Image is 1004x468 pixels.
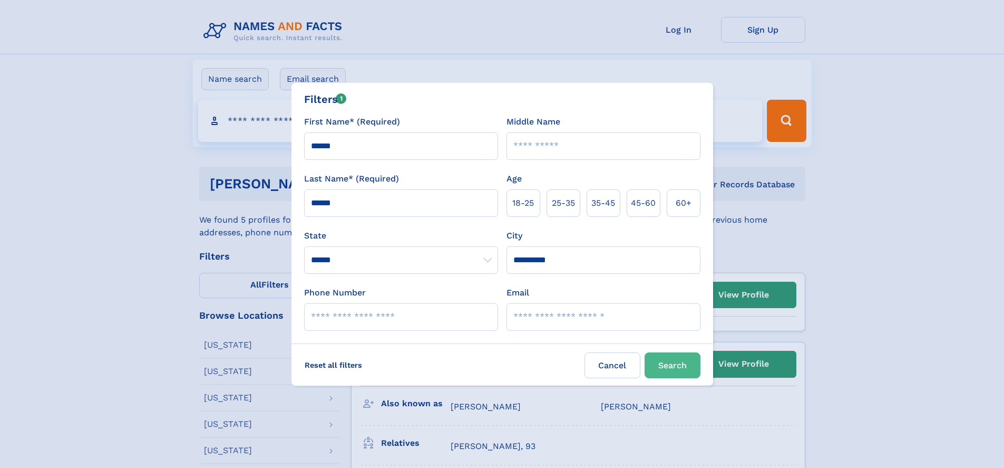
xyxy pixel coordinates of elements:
[506,230,522,242] label: City
[506,173,522,185] label: Age
[304,230,498,242] label: State
[645,352,700,378] button: Search
[506,116,560,128] label: Middle Name
[506,286,529,299] label: Email
[552,197,575,209] span: 25‑35
[304,91,347,107] div: Filters
[584,352,640,378] label: Cancel
[298,352,369,378] label: Reset all filters
[676,197,691,209] span: 60+
[631,197,656,209] span: 45‑60
[304,173,399,185] label: Last Name* (Required)
[304,286,366,299] label: Phone Number
[512,197,534,209] span: 18‑25
[304,116,400,128] label: First Name* (Required)
[591,197,615,209] span: 35‑45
